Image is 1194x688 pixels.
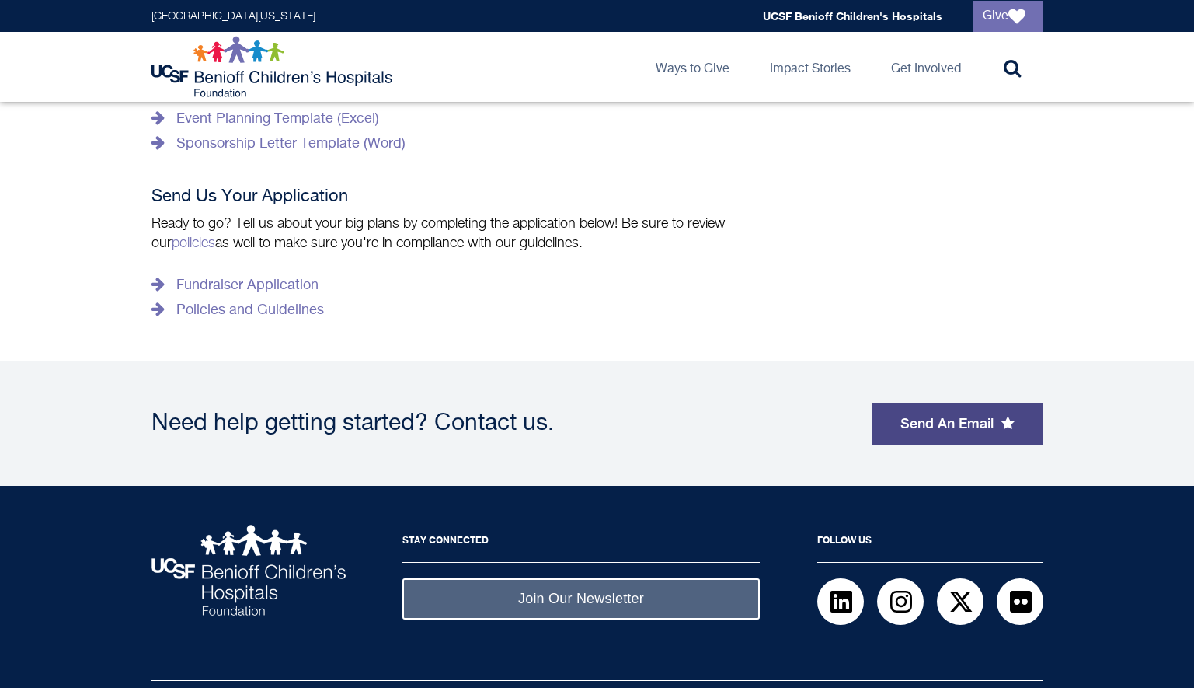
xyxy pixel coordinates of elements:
[151,273,319,298] a: Fundraiser Application
[402,578,760,620] a: Join Our Newsletter
[151,131,406,156] a: Sponsorship Letter Template (Word)
[151,215,750,253] p: Ready to go? Tell us about your big plans by completing the application below! Be sure to review ...
[151,107,379,131] a: Event Planning Template (Excel)
[872,403,1043,445] a: Send An Email
[643,32,742,102] a: Ways to Give
[757,32,863,102] a: Impact Stories
[151,36,396,98] img: Logo for UCSF Benioff Children's Hospitals Foundation
[763,9,942,23] a: UCSF Benioff Children's Hospitals
[151,11,315,22] a: [GEOGRAPHIC_DATA][US_STATE]
[817,525,1043,563] h2: Follow Us
[402,525,760,563] h2: Stay Connected
[151,412,857,435] div: Need help getting started? Contact us.
[879,32,973,102] a: Get Involved
[151,525,346,616] img: UCSF Benioff Children's Hospitals
[151,187,750,207] h4: Send Us Your Application
[151,298,324,323] a: Policies and Guidelines
[172,236,215,250] a: policies
[973,1,1043,32] a: Give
